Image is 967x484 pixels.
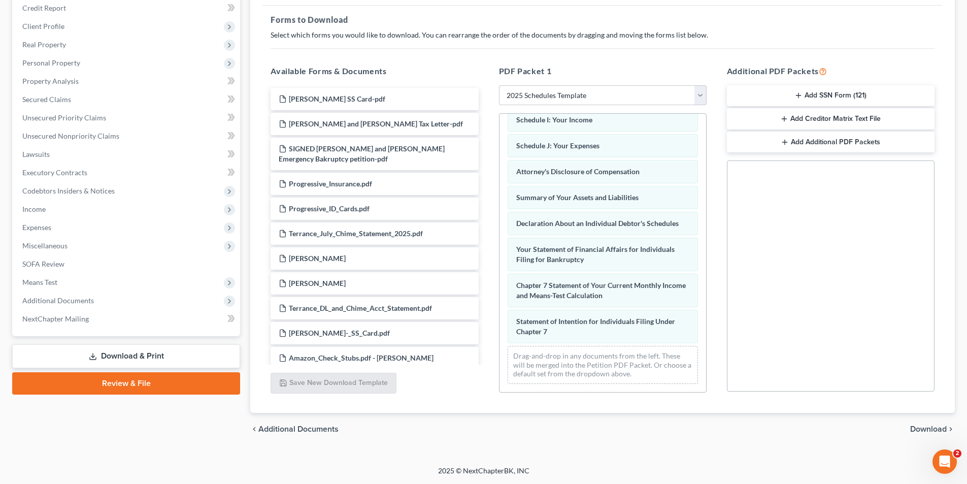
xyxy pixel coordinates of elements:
[516,141,599,150] span: Schedule J: Your Expenses
[727,132,935,153] button: Add Additional PDF Packets
[271,373,396,394] button: Save New Download Template
[508,346,698,384] div: Drag-and-drop in any documents from the left. These will be merged into the Petition PDF Packet. ...
[22,4,66,12] span: Credit Report
[22,314,89,323] span: NextChapter Mailing
[14,164,240,182] a: Executory Contracts
[258,425,339,433] span: Additional Documents
[289,94,385,103] span: [PERSON_NAME] SS Card-pdf
[22,40,66,49] span: Real Property
[947,425,955,433] i: chevron_right
[932,449,957,474] iframe: Intercom live chat
[727,85,935,107] button: Add SSN Form (121)
[279,144,445,163] span: SIGNED [PERSON_NAME] and [PERSON_NAME] Emergency Bakruptcy petition-pdf
[910,425,955,433] button: Download chevron_right
[289,204,370,213] span: Progressive_ID_Cards.pdf
[289,304,432,312] span: Terrance_DL_and_Chime_Acct_Statement.pdf
[194,466,773,484] div: 2025 © NextChapterBK, INC
[22,278,57,286] span: Means Test
[14,127,240,145] a: Unsecured Nonpriority Claims
[953,449,961,458] span: 2
[22,186,115,195] span: Codebtors Insiders & Notices
[250,425,339,433] a: chevron_left Additional Documents
[14,109,240,127] a: Unsecured Priority Claims
[516,245,675,264] span: Your Statement of Financial Affairs for Individuals Filing for Bankruptcy
[499,65,707,77] h5: PDF Packet 1
[22,168,87,177] span: Executory Contracts
[727,108,935,130] button: Add Creditor Matrix Text File
[12,344,240,368] a: Download & Print
[14,90,240,109] a: Secured Claims
[289,279,346,287] span: [PERSON_NAME]
[14,255,240,273] a: SOFA Review
[516,193,639,202] span: Summary of Your Assets and Liabilities
[289,254,346,263] span: [PERSON_NAME]
[271,65,478,77] h5: Available Forms & Documents
[271,30,935,40] p: Select which forms you would like to download. You can rearrange the order of the documents by dr...
[910,425,947,433] span: Download
[22,260,64,268] span: SOFA Review
[289,329,390,337] span: [PERSON_NAME]-_SS_Card.pdf
[516,167,640,176] span: Attorney's Disclosure of Compensation
[12,372,240,395] a: Review & File
[22,95,71,104] span: Secured Claims
[22,132,119,140] span: Unsecured Nonpriority Claims
[22,223,51,232] span: Expenses
[271,14,935,26] h5: Forms to Download
[516,281,686,300] span: Chapter 7 Statement of Your Current Monthly Income and Means-Test Calculation
[22,296,94,305] span: Additional Documents
[14,145,240,164] a: Lawsuits
[516,115,592,124] span: Schedule I: Your Income
[250,425,258,433] i: chevron_left
[289,179,372,188] span: Progressive_Insurance.pdf
[14,310,240,328] a: NextChapter Mailing
[22,150,50,158] span: Lawsuits
[289,119,463,128] span: [PERSON_NAME] and [PERSON_NAME] Tax Letter-pdf
[22,241,68,250] span: Miscellaneous
[22,22,64,30] span: Client Profile
[22,77,79,85] span: Property Analysis
[14,72,240,90] a: Property Analysis
[516,219,679,228] span: Declaration About an Individual Debtor's Schedules
[22,113,106,122] span: Unsecured Priority Claims
[516,317,675,336] span: Statement of Intention for Individuals Filing Under Chapter 7
[22,205,46,213] span: Income
[22,58,80,67] span: Personal Property
[289,229,423,238] span: Terrance_July_Chime_Statement_2025.pdf
[289,353,434,362] span: Amazon_Check_Stubs.pdf - [PERSON_NAME]
[727,65,935,77] h5: Additional PDF Packets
